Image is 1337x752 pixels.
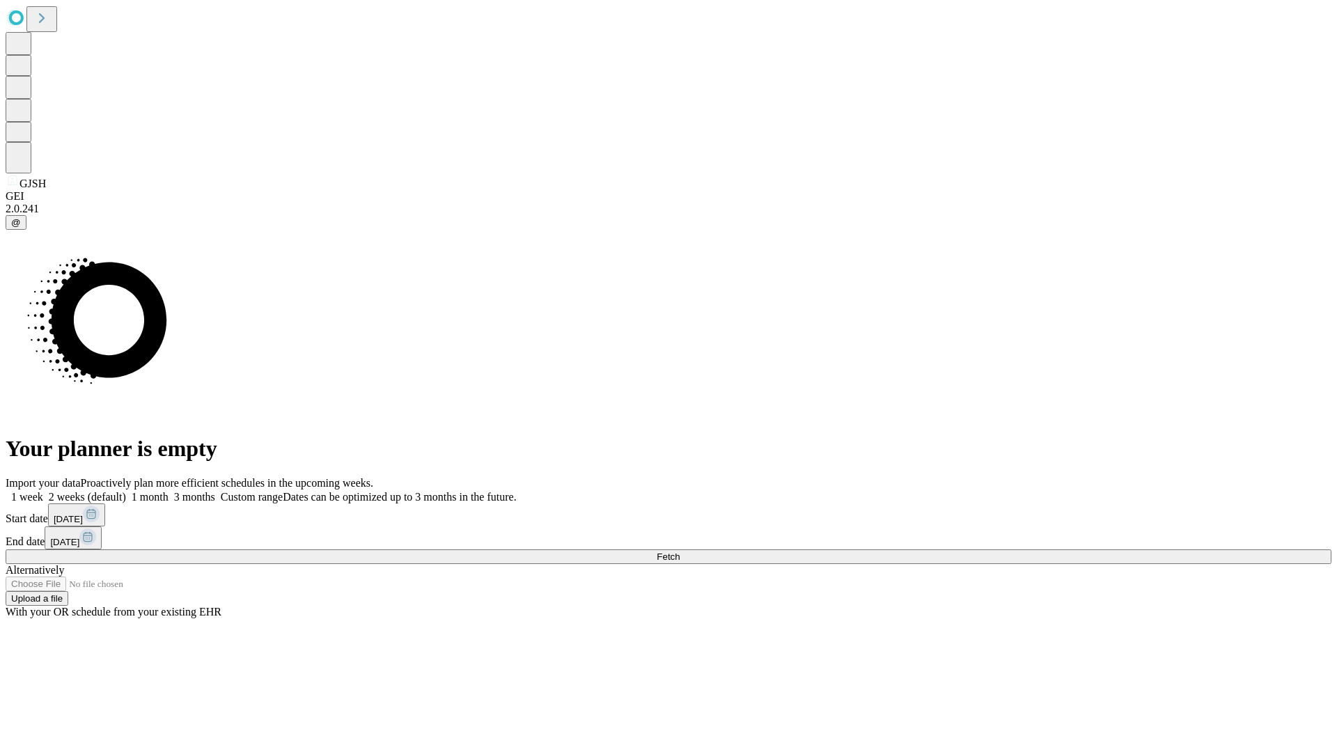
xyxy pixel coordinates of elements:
div: End date [6,526,1331,549]
button: Upload a file [6,591,68,606]
span: 1 week [11,491,43,503]
span: [DATE] [54,514,83,524]
span: Dates can be optimized up to 3 months in the future. [283,491,516,503]
span: 3 months [174,491,215,503]
button: Fetch [6,549,1331,564]
span: Import your data [6,477,81,489]
span: [DATE] [50,537,79,547]
button: @ [6,215,26,230]
span: Fetch [657,551,680,562]
span: With your OR schedule from your existing EHR [6,606,221,618]
h1: Your planner is empty [6,436,1331,462]
span: @ [11,217,21,228]
span: 2 weeks (default) [49,491,126,503]
span: Alternatively [6,564,64,576]
span: 1 month [132,491,169,503]
span: Custom range [221,491,283,503]
span: GJSH [19,178,46,189]
div: GEI [6,190,1331,203]
button: [DATE] [45,526,102,549]
div: Start date [6,503,1331,526]
span: Proactively plan more efficient schedules in the upcoming weeks. [81,477,373,489]
button: [DATE] [48,503,105,526]
div: 2.0.241 [6,203,1331,215]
